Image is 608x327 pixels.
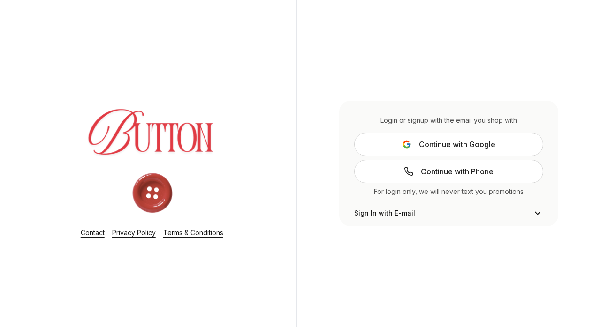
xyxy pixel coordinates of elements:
[354,208,543,219] button: Sign In with E-mail
[112,229,156,237] a: Privacy Policy
[163,229,223,237] a: Terms & Conditions
[62,74,242,217] img: Login Layout Image
[81,229,105,237] a: Contact
[421,166,494,177] span: Continue with Phone
[354,116,543,125] div: Login or signup with the email you shop with
[419,139,495,150] span: Continue with Google
[354,160,543,183] a: Continue with Phone
[354,208,415,218] span: Sign In with E-mail
[354,133,543,156] button: Continue with Google
[354,187,543,196] div: For login only, we will never text you promotions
